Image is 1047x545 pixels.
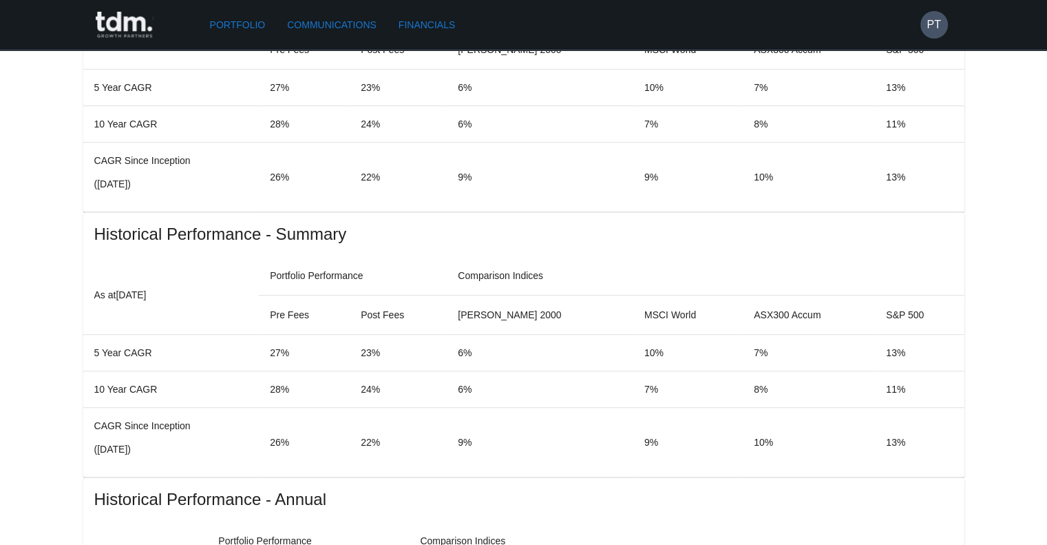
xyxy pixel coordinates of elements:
[633,69,743,105] td: 10%
[875,142,964,212] td: 13%
[259,69,350,105] td: 27%
[282,12,382,38] a: Communications
[350,295,447,334] th: Post Fees
[393,12,461,38] a: Financials
[743,142,875,212] td: 10%
[350,142,447,212] td: 22%
[83,371,260,407] td: 10 Year CAGR
[259,407,350,477] td: 26%
[83,407,260,477] td: CAGR Since Inception
[350,407,447,477] td: 22%
[633,371,743,407] td: 7%
[350,105,447,142] td: 24%
[83,142,260,212] td: CAGR Since Inception
[94,489,953,511] span: Historical Performance - Annual
[447,142,633,212] td: 9%
[447,256,964,296] th: Comparison Indices
[350,69,447,105] td: 23%
[927,17,940,33] h6: PT
[743,407,875,477] td: 10%
[94,177,248,191] p: ( [DATE] )
[94,442,248,456] p: ( [DATE] )
[447,69,633,105] td: 6%
[447,105,633,142] td: 6%
[447,295,633,334] th: [PERSON_NAME] 2000
[875,295,964,334] th: S&P 500
[875,105,964,142] td: 11%
[94,223,953,245] span: Historical Performance - Summary
[83,69,260,105] td: 5 Year CAGR
[83,334,260,371] td: 5 Year CAGR
[83,105,260,142] td: 10 Year CAGR
[259,105,350,142] td: 28%
[743,69,875,105] td: 7%
[259,295,350,334] th: Pre Fees
[743,105,875,142] td: 8%
[633,407,743,477] td: 9%
[350,371,447,407] td: 24%
[94,287,248,303] p: As at [DATE]
[633,295,743,334] th: MSCI World
[259,371,350,407] td: 28%
[633,105,743,142] td: 7%
[259,142,350,212] td: 26%
[743,371,875,407] td: 8%
[743,295,875,334] th: ASX300 Accum
[350,334,447,371] td: 23%
[875,407,964,477] td: 13%
[259,256,447,296] th: Portfolio Performance
[743,334,875,371] td: 7%
[875,371,964,407] td: 11%
[875,69,964,105] td: 13%
[920,11,948,39] button: PT
[447,407,633,477] td: 9%
[259,334,350,371] td: 27%
[875,334,964,371] td: 13%
[204,12,271,38] a: Portfolio
[447,371,633,407] td: 6%
[447,334,633,371] td: 6%
[633,334,743,371] td: 10%
[633,142,743,212] td: 9%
